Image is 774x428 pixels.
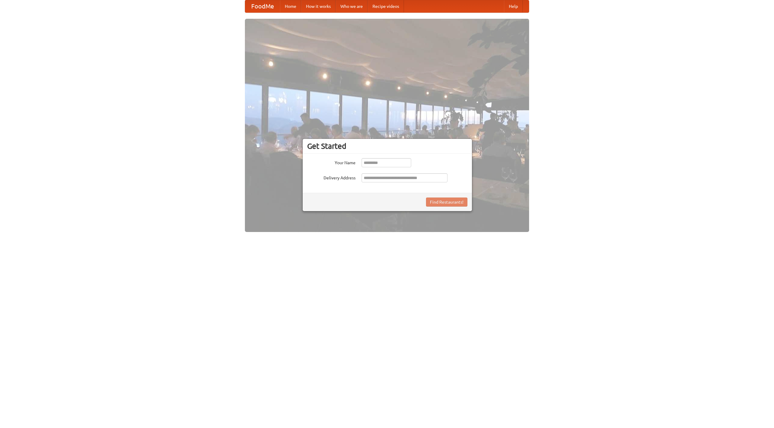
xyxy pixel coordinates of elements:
a: Help [504,0,523,12]
h3: Get Started [307,142,467,151]
a: FoodMe [245,0,280,12]
a: Recipe videos [368,0,404,12]
button: Find Restaurants! [426,198,467,207]
a: How it works [301,0,336,12]
label: Your Name [307,158,356,166]
label: Delivery Address [307,173,356,181]
a: Home [280,0,301,12]
a: Who we are [336,0,368,12]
